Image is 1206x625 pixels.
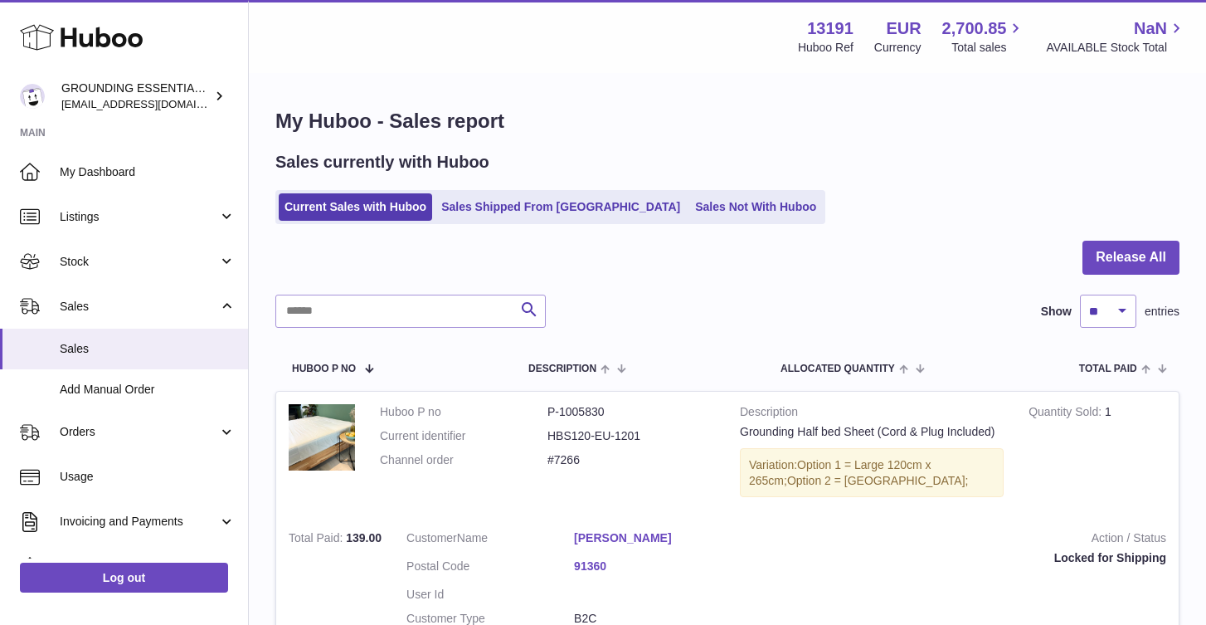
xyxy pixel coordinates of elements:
span: Option 1 = Large 120cm x 265cm; [749,458,931,487]
div: Variation: [740,448,1004,498]
h1: My Huboo - Sales report [275,108,1179,134]
div: GROUNDING ESSENTIALS INTERNATIONAL SLU [61,81,211,112]
button: Release All [1082,241,1179,275]
strong: Total Paid [289,531,346,549]
a: 2,700.85 Total sales [942,17,1026,56]
strong: Quantity Sold [1029,405,1105,422]
dt: Huboo P no [380,404,547,420]
a: Sales Shipped From [GEOGRAPHIC_DATA] [435,193,686,221]
dd: HBS120-EU-1201 [547,428,715,444]
a: Sales Not With Huboo [689,193,822,221]
span: Listings [60,209,218,225]
span: Huboo P no [292,364,356,374]
span: Sales [60,341,236,357]
strong: Description [740,404,1004,424]
label: Show [1041,304,1072,320]
dt: User Id [406,587,574,603]
strong: Action / Status [766,530,1166,550]
a: Current Sales with Huboo [279,193,432,221]
span: Usage [60,469,236,485]
span: Orders [60,424,218,440]
span: Add Manual Order [60,382,236,398]
h2: Sales currently with Huboo [275,151,489,173]
img: espenwkopperud@gmail.com [20,84,45,109]
span: Stock [60,254,218,270]
td: 1 [1016,392,1179,519]
strong: EUR [886,17,921,40]
div: Locked for Shipping [766,550,1166,566]
div: Grounding Half bed Sheet (Cord & Plug Included) [740,424,1004,440]
dd: P-1005830 [547,404,715,420]
dd: #7266 [547,452,715,468]
a: NaN AVAILABLE Stock Total [1046,17,1186,56]
span: NaN [1134,17,1167,40]
span: Customer [406,531,457,544]
div: Huboo Ref [798,40,853,56]
span: 2,700.85 [942,17,1007,40]
span: Total sales [951,40,1025,56]
a: [PERSON_NAME] [574,530,742,546]
span: 139.00 [346,531,382,544]
span: ALLOCATED Quantity [780,364,895,374]
span: entries [1145,304,1179,320]
span: [EMAIL_ADDRESS][DOMAIN_NAME] [61,97,244,110]
dt: Channel order [380,452,547,468]
dt: Current identifier [380,428,547,444]
span: Invoicing and Payments [60,514,218,530]
strong: 13191 [807,17,853,40]
img: 2_d9bdac93-ed68-420c-9bf7-269c351c3a40.jpg [289,404,355,471]
span: Option 2 = [GEOGRAPHIC_DATA]; [787,474,969,487]
a: 91360 [574,559,742,574]
span: My Dashboard [60,164,236,180]
div: Currency [874,40,922,56]
dt: Name [406,530,574,550]
dt: Postal Code [406,559,574,579]
span: Total paid [1079,364,1137,374]
span: Description [528,364,596,374]
span: Sales [60,299,218,315]
a: Log out [20,563,228,593]
span: AVAILABLE Stock Total [1046,40,1186,56]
